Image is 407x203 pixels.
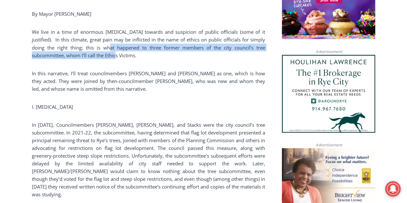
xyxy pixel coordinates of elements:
a: Intern @ [DOMAIN_NAME] [155,62,312,80]
div: / [72,54,73,61]
p: By Mayor [PERSON_NAME] [32,10,265,18]
p: In this narrative, I’ll treat councilmembers [PERSON_NAME] and [PERSON_NAME] as one, which is how... [32,69,265,92]
p: In [DATE], Councilmembers [PERSON_NAME], [PERSON_NAME], and Stacks were the city council’s tree s... [32,121,265,198]
div: 4 [67,54,70,61]
span: Intern @ [DOMAIN_NAME] [168,64,298,78]
div: Live Music [67,19,86,53]
img: Houlihan Lawrence The #1 Brokerage in Rye City [282,55,375,133]
span: Advertisement [309,142,348,148]
a: [PERSON_NAME] Read Sanctuary Fall Fest: [DATE] [0,64,93,80]
div: 6 [75,54,78,61]
span: Advertisement [309,48,348,54]
div: "I learned about the history of a place I’d honestly never considered even as a resident of [GEOG... [162,0,304,62]
p: I. [MEDICAL_DATA] [32,103,265,110]
p: We live in a time of enormous [MEDICAL_DATA] towards and suspicion of public officials (some of i... [32,28,265,59]
h4: [PERSON_NAME] Read Sanctuary Fall Fest: [DATE] [5,65,82,79]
